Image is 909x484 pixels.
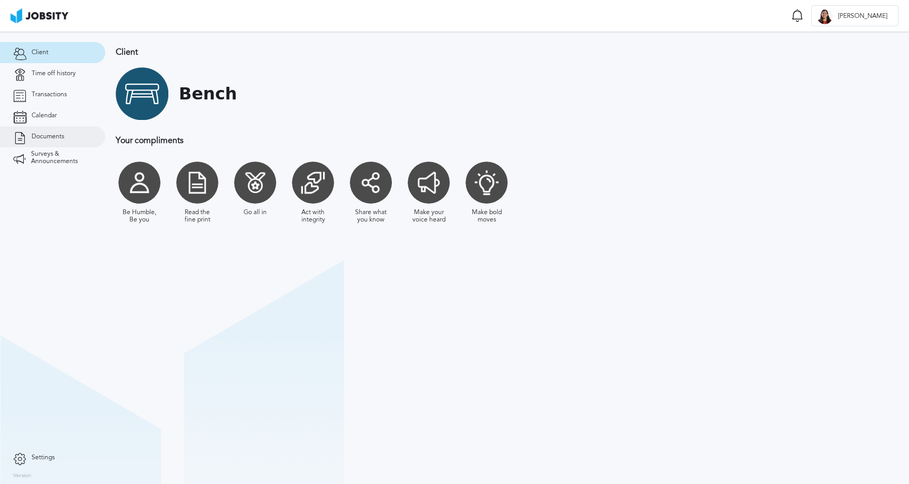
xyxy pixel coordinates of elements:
span: [PERSON_NAME] [833,13,893,20]
div: Act with integrity [295,209,331,224]
span: Settings [32,454,55,461]
h3: Your compliments [116,136,686,145]
span: Client [32,49,48,56]
span: Surveys & Announcements [31,150,92,165]
span: Documents [32,133,64,140]
span: Transactions [32,91,67,98]
span: Calendar [32,112,57,119]
div: Read the fine print [179,209,216,224]
label: Version: [13,473,33,479]
h3: Client [116,47,686,57]
div: Make your voice heard [410,209,447,224]
div: Go all in [244,209,267,216]
h1: Bench [179,84,237,104]
img: ab4bad089aa723f57921c736e9817d99.png [11,8,68,23]
button: Y[PERSON_NAME] [811,5,898,26]
div: Y [817,8,833,24]
div: Share what you know [352,209,389,224]
div: Be Humble, Be you [121,209,158,224]
div: Make bold moves [468,209,505,224]
span: Time off history [32,70,76,77]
